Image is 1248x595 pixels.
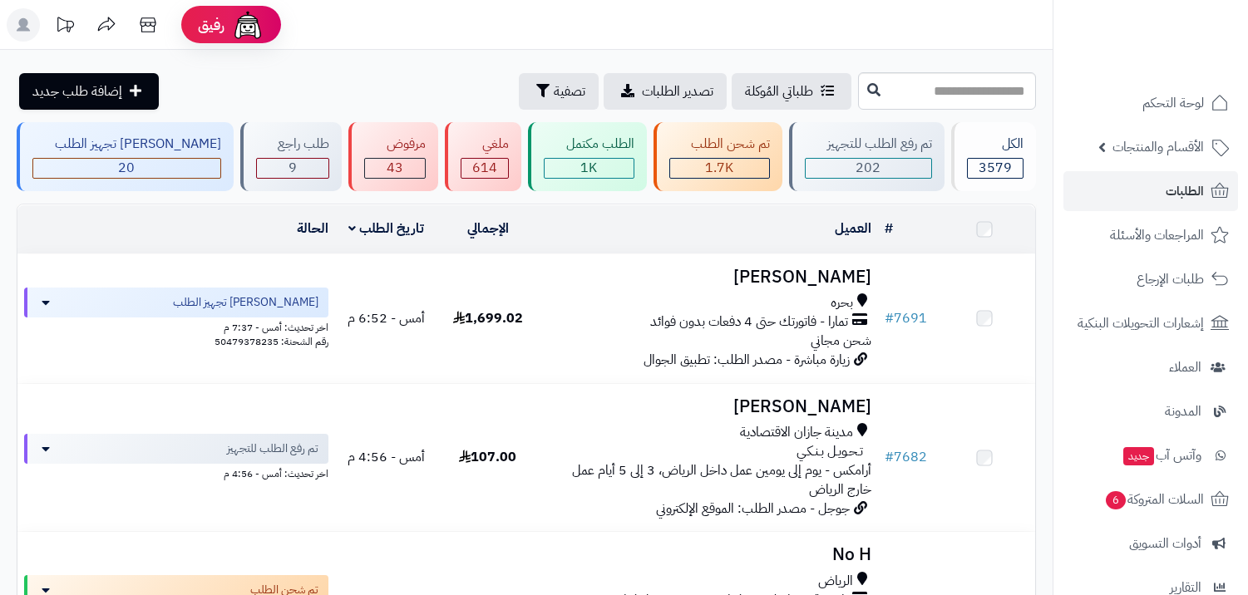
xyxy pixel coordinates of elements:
[1063,171,1238,211] a: الطلبات
[948,122,1040,191] a: الكل3579
[979,158,1012,178] span: 3579
[345,122,441,191] a: مرفوض 43
[670,159,770,178] div: 1657
[885,447,927,467] a: #7682
[705,158,733,178] span: 1.7K
[237,122,346,191] a: طلب راجع 9
[519,73,599,110] button: تصفية
[1063,479,1238,519] a: السلات المتروكة6
[1063,391,1238,431] a: المدونة
[173,294,318,311] span: [PERSON_NAME] تجهيز الطلب
[227,440,318,457] span: تم رفع الطلب للتجهيز
[885,219,893,238] a: #
[669,135,771,154] div: تم شحن الطلب
[459,447,516,467] span: 107.00
[1063,435,1238,475] a: وآتس آبجديد
[24,317,328,335] div: اخر تحديث: أمس - 7:37 م
[461,159,509,178] div: 614
[740,423,853,442] span: مدينة جازان الاقتصادية
[1137,268,1204,291] span: طلبات الإرجاع
[580,158,597,178] span: 1K
[644,350,850,370] span: زيارة مباشرة - مصدر الطلب: تطبيق الجوال
[545,397,871,416] h3: [PERSON_NAME]
[797,442,863,461] span: تـحـويـل بـنـكـي
[472,158,497,178] span: 614
[805,135,932,154] div: تم رفع الطلب للتجهيز
[811,331,871,351] span: شحن مجاني
[650,122,787,191] a: تم شحن الطلب 1.7K
[1104,488,1204,511] span: السلات المتروكة
[32,81,122,101] span: إضافة طلب جديد
[1142,91,1204,115] span: لوحة التحكم
[215,334,328,349] span: رقم الشحنة: 50479378235
[1122,444,1201,467] span: وآتس آب
[387,158,403,178] span: 43
[856,158,881,178] span: 202
[231,8,264,42] img: ai-face.png
[364,135,426,154] div: مرفوض
[831,293,853,312] span: بحره
[1063,215,1238,255] a: المراجعات والأسئلة
[732,73,851,110] a: طلباتي المُوكلة
[656,499,850,519] span: جوجل - مصدر الطلب: الموقع الإلكتروني
[1106,491,1127,510] span: 6
[1169,356,1201,379] span: العملاء
[806,159,931,178] div: 202
[885,308,894,328] span: #
[1063,83,1238,123] a: لوحة التحكم
[256,135,330,154] div: طلب راجع
[1135,12,1232,47] img: logo-2.png
[33,159,220,178] div: 20
[44,8,86,46] a: تحديثات المنصة
[461,135,510,154] div: ملغي
[32,135,221,154] div: [PERSON_NAME] تجهيز الطلب
[441,122,525,191] a: ملغي 614
[554,81,585,101] span: تصفية
[1123,447,1154,465] span: جديد
[572,460,871,499] span: أرامكس - يوم إلى يومين عمل داخل الرياض، 3 إلى 5 أيام عمل خارج الرياض
[365,159,425,178] div: 43
[118,158,135,178] span: 20
[786,122,948,191] a: تم رفع الطلب للتجهيز 202
[348,447,425,467] span: أمس - 4:56 م
[835,219,871,238] a: العميل
[348,219,424,238] a: تاريخ الطلب
[467,219,509,238] a: الإجمالي
[1129,532,1201,555] span: أدوات التسويق
[198,15,224,35] span: رفيق
[1063,524,1238,563] a: أدوات التسويق
[257,159,329,178] div: 9
[297,219,328,238] a: الحالة
[545,268,871,287] h3: [PERSON_NAME]
[1112,135,1204,159] span: الأقسام والمنتجات
[1063,347,1238,387] a: العملاء
[818,572,853,591] span: الرياض
[289,158,297,178] span: 9
[1078,312,1204,335] span: إشعارات التحويلات البنكية
[1110,224,1204,247] span: المراجعات والأسئلة
[545,545,871,564] h3: No H
[967,135,1024,154] div: الكل
[885,447,894,467] span: #
[1063,303,1238,343] a: إشعارات التحويلات البنكية
[1166,179,1204,203] span: الطلبات
[1063,259,1238,299] a: طلبات الإرجاع
[13,122,237,191] a: [PERSON_NAME] تجهيز الطلب 20
[885,308,927,328] a: #7691
[650,312,848,332] span: تمارا - فاتورتك حتى 4 دفعات بدون فوائد
[604,73,727,110] a: تصدير الطلبات
[1165,400,1201,423] span: المدونة
[745,81,813,101] span: طلباتي المُوكلة
[642,81,713,101] span: تصدير الطلبات
[453,308,523,328] span: 1,699.02
[545,159,634,178] div: 1034
[348,308,425,328] span: أمس - 6:52 م
[24,464,328,481] div: اخر تحديث: أمس - 4:56 م
[19,73,159,110] a: إضافة طلب جديد
[525,122,650,191] a: الطلب مكتمل 1K
[544,135,634,154] div: الطلب مكتمل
